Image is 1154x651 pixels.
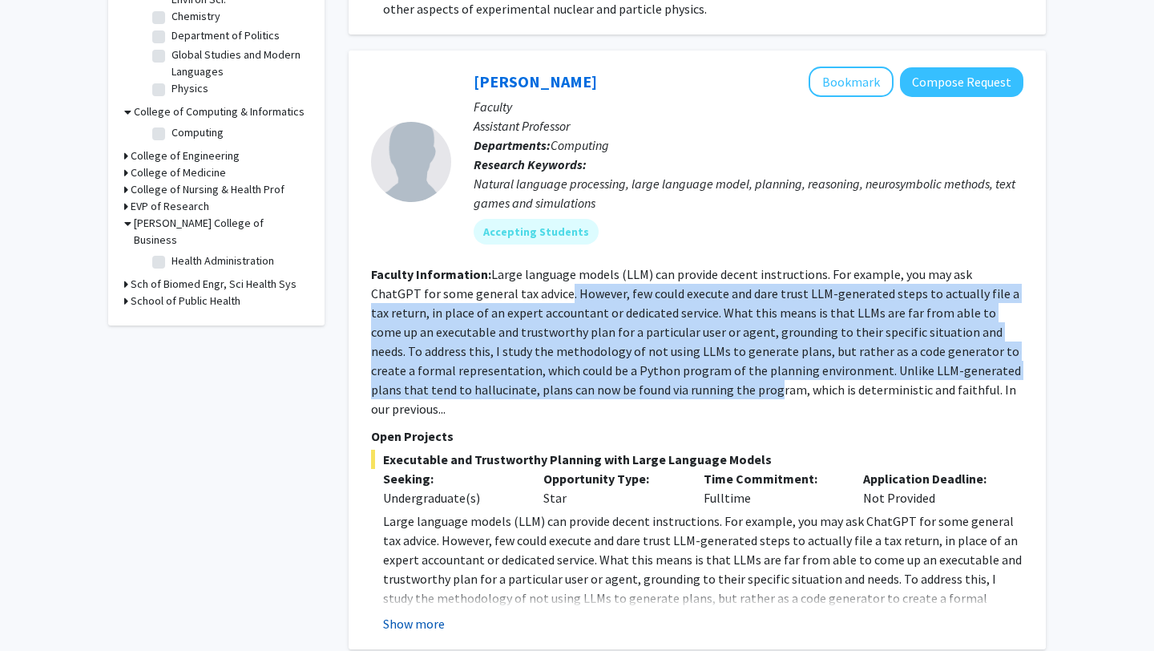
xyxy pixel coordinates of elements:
a: [PERSON_NAME] [474,71,597,91]
button: Show more [383,614,445,633]
h3: School of Public Health [131,293,240,309]
b: Faculty Information: [371,266,491,282]
label: Department of Politics [171,27,280,44]
p: Opportunity Type: [543,469,680,488]
div: Undergraduate(s) [383,488,519,507]
h3: College of Nursing & Health Prof [131,181,284,198]
label: Physics [171,80,208,97]
label: Chemistry [171,8,220,25]
iframe: Chat [12,579,68,639]
fg-read-more: Large language models (LLM) can provide decent instructions. For example, you may ask ChatGPT for... [371,266,1021,417]
h3: [PERSON_NAME] College of Business [134,215,309,249]
b: Research Keywords: [474,156,587,172]
h3: College of Computing & Informatics [134,103,305,120]
h3: EVP of Research [131,198,209,215]
span: Computing [551,137,609,153]
h3: College of Medicine [131,164,226,181]
p: Faculty [474,97,1023,116]
h3: Sch of Biomed Engr, Sci Health Sys [131,276,297,293]
span: Executable and Trustworthy Planning with Large Language Models [371,450,1023,469]
label: Health Administration [171,253,274,269]
div: Fulltime [692,469,852,507]
label: Computing [171,124,224,141]
div: Not Provided [851,469,1011,507]
div: Star [531,469,692,507]
p: Large language models (LLM) can provide decent instructions. For example, you may ask ChatGPT for... [383,511,1023,646]
h3: College of Engineering [131,148,240,164]
button: Add Harry Zhang to Bookmarks [809,67,894,97]
b: Departments: [474,137,551,153]
p: Time Commitment: [704,469,840,488]
label: Global Studies and Modern Languages [171,46,305,80]
div: Natural language processing, large language model, planning, reasoning, neurosymbolic methods, te... [474,174,1023,212]
mat-chip: Accepting Students [474,219,599,245]
p: Open Projects [371,427,1023,446]
p: Assistant Professor [474,116,1023,135]
p: Application Deadline: [863,469,999,488]
p: Seeking: [383,469,519,488]
button: Compose Request to Harry Zhang [900,67,1023,97]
